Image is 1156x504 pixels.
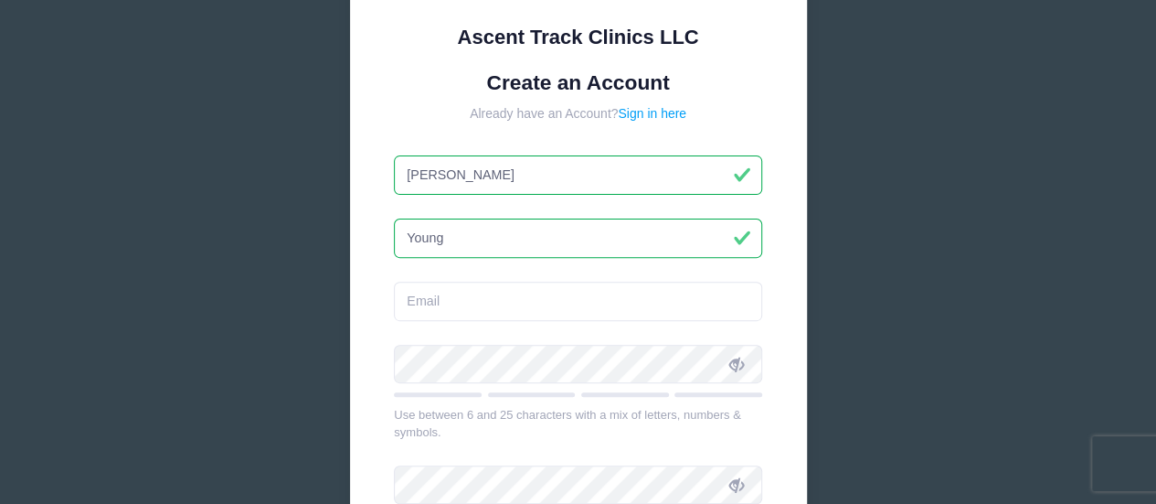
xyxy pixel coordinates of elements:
div: Use between 6 and 25 characters with a mix of letters, numbers & symbols. [394,406,762,442]
div: Already have an Account? [394,104,762,123]
a: Sign in here [618,106,686,121]
input: First Name [394,155,762,195]
input: Email [394,282,762,321]
input: Last Name [394,219,762,258]
div: Ascent Track Clinics LLC [394,22,762,52]
h1: Create an Account [394,70,762,95]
